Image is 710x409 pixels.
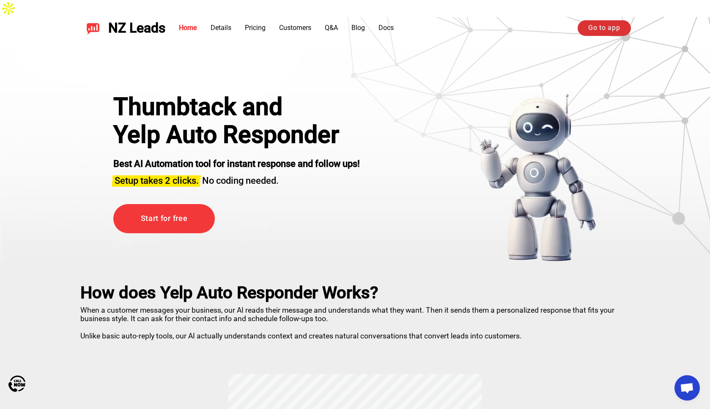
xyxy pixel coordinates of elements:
a: Customers [279,24,311,32]
a: Details [211,24,231,32]
h3: No coding needed. [113,170,360,187]
img: NZ Leads logo [86,21,100,35]
img: Call Now [8,375,25,392]
a: Pricing [245,24,266,32]
a: Go to app [578,20,631,35]
img: yelp bot [479,93,597,262]
span: NZ Leads [108,20,165,36]
h2: How does Yelp Auto Responder Works? [80,283,630,303]
a: Home [179,24,197,32]
span: Setup takes 2 clicks. [115,175,199,186]
strong: Best AI Automation tool for instant response and follow ups! [113,158,360,169]
a: Blog [351,24,365,32]
a: Q&A [325,24,338,32]
a: Docs [378,24,394,32]
h1: Yelp Auto Responder [113,121,360,149]
div: Open chat [674,375,700,401]
a: Start for free [113,204,215,233]
p: When a customer messages your business, our AI reads their message and understands what they want... [80,303,630,340]
div: Thumbtack and [113,93,360,121]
